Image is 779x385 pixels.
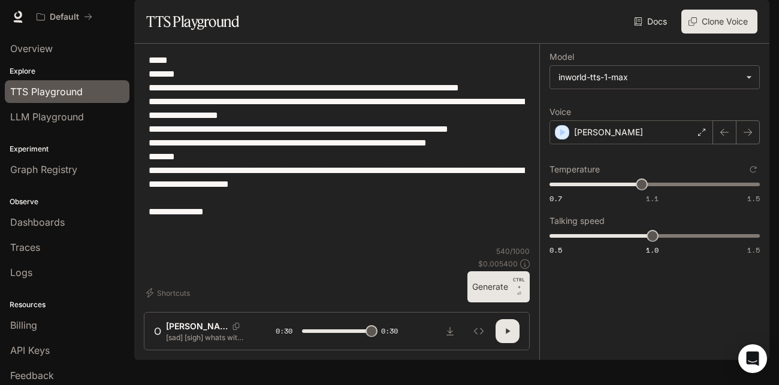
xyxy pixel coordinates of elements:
[513,276,525,298] p: ⏎
[467,271,530,302] button: GenerateCTRL +⏎
[154,324,161,338] div: O
[646,245,659,255] span: 1.0
[276,325,292,337] span: 0:30
[467,319,491,343] button: Inspect
[31,5,98,29] button: All workspaces
[50,12,79,22] p: Default
[381,325,398,337] span: 0:30
[550,66,759,89] div: inworld-tts-1-max
[166,320,228,332] p: [PERSON_NAME]
[747,245,760,255] span: 1.5
[549,193,562,204] span: 0.7
[146,10,239,34] h1: TTS Playground
[549,108,571,116] p: Voice
[144,283,195,302] button: Shortcuts
[574,126,643,138] p: [PERSON_NAME]
[549,245,562,255] span: 0.5
[438,319,462,343] button: Download audio
[166,332,247,342] p: [sad] [sigh] whats with.. the pro servers on evade being filled with JUST e dashers and campers.....
[747,163,760,176] button: Reset to default
[549,165,600,174] p: Temperature
[228,323,244,330] button: Copy Voice ID
[549,53,574,61] p: Model
[513,276,525,290] p: CTRL +
[738,344,767,373] div: Open Intercom Messenger
[747,193,760,204] span: 1.5
[549,217,605,225] p: Talking speed
[632,10,672,34] a: Docs
[558,71,740,83] div: inworld-tts-1-max
[681,10,757,34] button: Clone Voice
[646,193,659,204] span: 1.1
